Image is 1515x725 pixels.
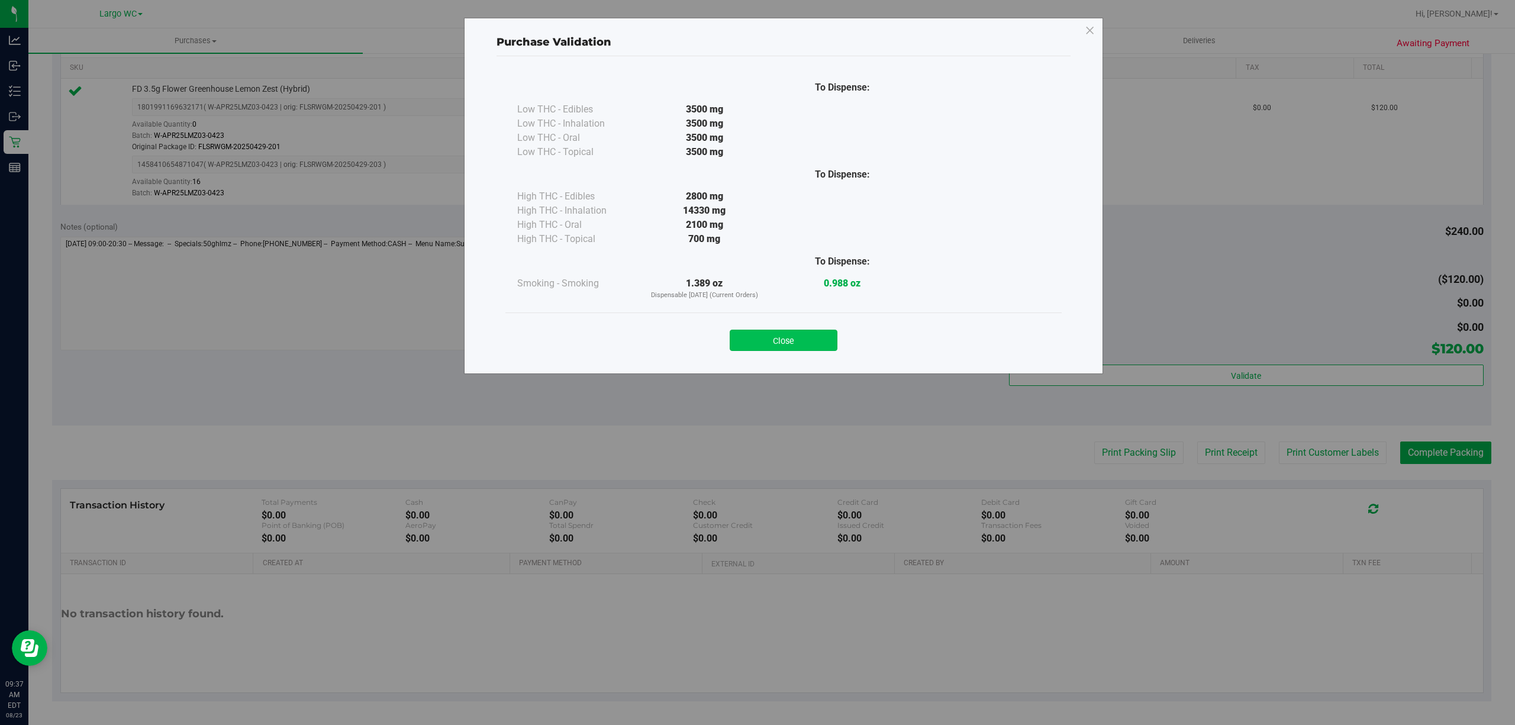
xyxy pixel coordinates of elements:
[773,167,911,182] div: To Dispense:
[517,232,636,246] div: High THC - Topical
[636,218,773,232] div: 2100 mg
[517,102,636,117] div: Low THC - Edibles
[12,630,47,666] iframe: Resource center
[517,117,636,131] div: Low THC - Inhalation
[636,131,773,145] div: 3500 mg
[636,276,773,301] div: 1.389 oz
[517,276,636,291] div: Smoking - Smoking
[497,36,611,49] span: Purchase Validation
[517,189,636,204] div: High THC - Edibles
[824,278,860,289] strong: 0.988 oz
[773,80,911,95] div: To Dispense:
[636,204,773,218] div: 14330 mg
[636,232,773,246] div: 700 mg
[636,145,773,159] div: 3500 mg
[517,131,636,145] div: Low THC - Oral
[636,189,773,204] div: 2800 mg
[730,330,837,351] button: Close
[773,254,911,269] div: To Dispense:
[636,117,773,131] div: 3500 mg
[517,145,636,159] div: Low THC - Topical
[517,204,636,218] div: High THC - Inhalation
[636,102,773,117] div: 3500 mg
[517,218,636,232] div: High THC - Oral
[636,291,773,301] p: Dispensable [DATE] (Current Orders)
